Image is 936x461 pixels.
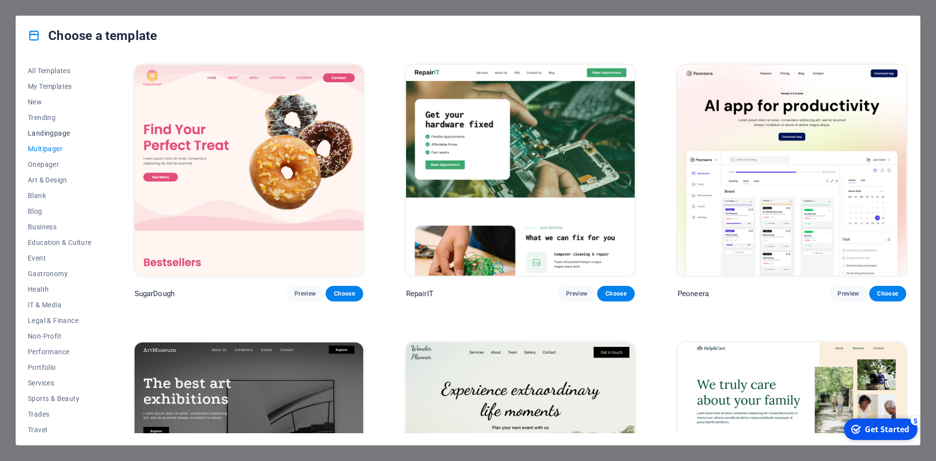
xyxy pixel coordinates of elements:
[28,235,92,250] button: Education & Culture
[28,379,92,387] span: Services
[28,141,92,157] button: Multipager
[28,157,92,172] button: Onepager
[28,79,92,94] button: My Templates
[28,328,92,344] button: Non-Profit
[28,270,92,278] span: Gastronomy
[28,395,92,402] span: Sports & Beauty
[28,207,92,215] span: Blog
[333,290,355,298] span: Choose
[28,67,92,75] span: All Templates
[28,188,92,203] button: Blank
[28,145,92,153] span: Multipager
[28,313,92,328] button: Legal & Finance
[28,410,92,418] span: Trades
[877,290,898,298] span: Choose
[326,286,363,301] button: Choose
[28,297,92,313] button: IT & Media
[28,422,92,438] button: Travel
[28,281,92,297] button: Health
[28,348,92,356] span: Performance
[28,219,92,235] button: Business
[28,250,92,266] button: Event
[287,286,324,301] button: Preview
[294,290,316,298] span: Preview
[28,110,92,125] button: Trending
[28,98,92,106] span: New
[406,289,433,299] p: RepairIT
[28,317,92,324] span: Legal & Finance
[28,332,92,340] span: Non-Profit
[678,65,906,276] img: Peoneera
[28,239,92,246] span: Education & Culture
[28,160,92,168] span: Onepager
[28,63,92,79] button: All Templates
[830,286,867,301] button: Preview
[406,65,635,276] img: RepairIT
[72,1,82,11] div: 5
[558,286,595,301] button: Preview
[28,406,92,422] button: Trades
[28,375,92,391] button: Services
[28,176,92,184] span: Art & Design
[28,344,92,360] button: Performance
[838,290,859,298] span: Preview
[28,28,157,43] h4: Choose a template
[135,289,175,299] p: SugarDough
[28,203,92,219] button: Blog
[28,94,92,110] button: New
[28,223,92,231] span: Business
[5,4,79,25] div: Get Started 5 items remaining, 0% complete
[28,360,92,375] button: Portfolio
[28,172,92,188] button: Art & Design
[26,9,71,20] div: Get Started
[28,266,92,281] button: Gastronomy
[28,192,92,200] span: Blank
[28,82,92,90] span: My Templates
[597,286,634,301] button: Choose
[28,391,92,406] button: Sports & Beauty
[28,125,92,141] button: Landingpage
[28,254,92,262] span: Event
[566,290,587,298] span: Preview
[135,65,363,276] img: SugarDough
[28,301,92,309] span: IT & Media
[869,286,906,301] button: Choose
[678,289,709,299] p: Peoneera
[605,290,626,298] span: Choose
[28,426,92,434] span: Travel
[28,114,92,121] span: Trending
[28,285,92,293] span: Health
[28,129,92,137] span: Landingpage
[28,363,92,371] span: Portfolio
